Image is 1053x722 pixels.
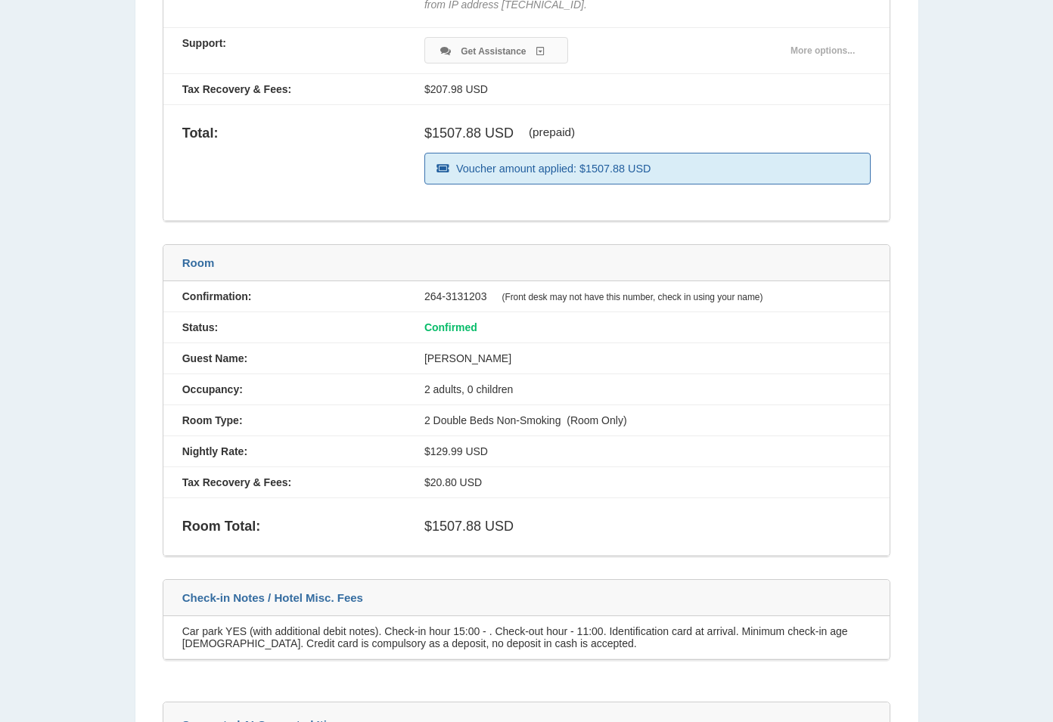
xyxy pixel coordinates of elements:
span: Get Assistance [461,46,526,57]
div: $207.98 USD [405,83,890,95]
div: Room Type: [163,414,405,426]
div: Support: [163,37,405,49]
div: Guest Name: [163,352,405,364]
span: (Front desk may not have this number, check in using your name) [502,292,763,302]
div: 2 Double Beds Non-Smoking (Room Only) [405,414,890,426]
div: Car park YES (with additional debit notes). Check-in hour 15:00 - . Check-out hour - 11:00. Ident... [163,625,890,649]
div: 264-3131203 [405,290,890,302]
div: Total: [163,114,405,153]
div: Tax Recovery & Fees: [163,83,405,95]
span: Help [39,11,70,24]
div: Occupancy: [163,383,405,395]
div: $1507.88 USD [405,507,890,546]
div: $20.80 USD [405,476,890,488]
div: [PERSON_NAME] [405,352,890,364]
span: Check-in Notes / Hotel Misc. Fees [182,591,363,604]
div: Status: [163,321,405,333]
div: 2 adults, 0 children [405,383,890,395]
div: Room Total: [163,507,405,546]
div: $129.99 USD [405,445,890,457]
div: Tax Recovery & Fees: [163,476,405,488]
div: Confirmed [405,321,890,333]
div: Confirmation: [163,290,405,302]
a: More options... [775,37,871,64]
div: Voucher amount applied: $1507.88 USD [424,153,871,184]
div: $1507.88 USD [405,114,890,211]
div: (prepaid) [529,125,575,139]
div: Nightly Rate: [163,445,405,457]
span: Room [182,256,215,269]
